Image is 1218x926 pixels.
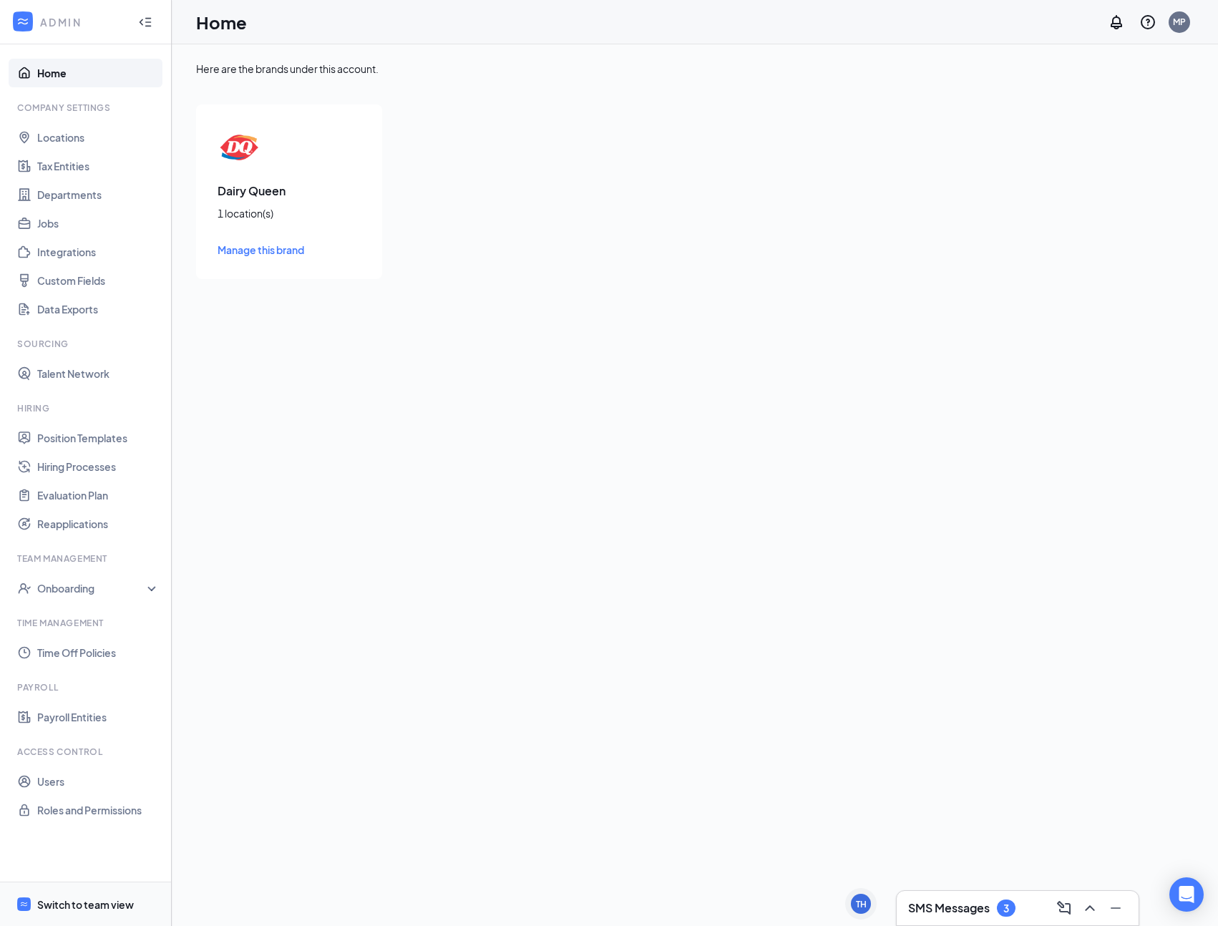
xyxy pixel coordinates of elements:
div: Payroll [17,681,157,693]
a: Departments [37,180,160,209]
h3: Dairy Queen [218,183,361,199]
svg: WorkstreamLogo [16,14,30,29]
button: Minimize [1104,897,1127,920]
h3: SMS Messages [908,900,990,916]
svg: Notifications [1108,14,1125,31]
svg: UserCheck [17,581,31,595]
a: Talent Network [37,359,160,388]
div: MP [1173,16,1186,28]
div: TH [856,898,867,910]
h1: Home [196,10,247,34]
a: Locations [37,123,160,152]
a: Manage this brand [218,242,361,258]
svg: ComposeMessage [1056,900,1073,917]
button: ChevronUp [1078,897,1101,920]
a: Custom Fields [37,266,160,295]
div: ADMIN [40,15,125,29]
div: 3 [1003,902,1009,915]
svg: WorkstreamLogo [19,900,29,909]
div: Access control [17,746,157,758]
a: Time Off Policies [37,638,160,667]
div: Time Management [17,617,157,629]
a: Home [37,59,160,87]
a: Tax Entities [37,152,160,180]
svg: ChevronUp [1081,900,1098,917]
a: Reapplications [37,510,160,538]
div: Sourcing [17,338,157,350]
span: Manage this brand [218,243,304,256]
button: ComposeMessage [1053,897,1076,920]
div: Company Settings [17,102,157,114]
div: Here are the brands under this account. [196,62,1194,76]
a: Payroll Entities [37,703,160,731]
a: Data Exports [37,295,160,323]
a: Position Templates [37,424,160,452]
img: Dairy Queen logo [218,126,260,169]
div: Onboarding [37,581,147,595]
a: Integrations [37,238,160,266]
a: Hiring Processes [37,452,160,481]
a: Evaluation Plan [37,481,160,510]
a: Users [37,767,160,796]
div: Switch to team view [37,897,134,912]
a: Jobs [37,209,160,238]
svg: QuestionInfo [1139,14,1156,31]
svg: Collapse [138,15,152,29]
div: Hiring [17,402,157,414]
div: 1 location(s) [218,206,361,220]
div: Open Intercom Messenger [1169,877,1204,912]
div: Team Management [17,552,157,565]
a: Roles and Permissions [37,796,160,824]
svg: Minimize [1107,900,1124,917]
